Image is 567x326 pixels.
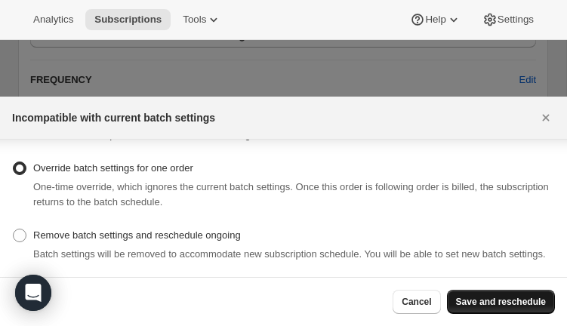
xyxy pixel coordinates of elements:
button: Analytics [24,9,82,30]
span: Override batch settings for one order [33,162,193,174]
button: Save and reschedule [447,290,555,314]
button: Close [534,106,558,130]
span: Cancel [402,296,431,308]
span: Tools [183,14,206,26]
span: Analytics [33,14,73,26]
span: Save and reschedule [456,296,546,308]
span: Help [425,14,445,26]
button: Subscriptions [85,9,171,30]
span: Subscriptions [94,14,162,26]
h2: Incompatible with current batch settings [12,110,215,125]
button: Tools [174,9,230,30]
button: Settings [473,9,543,30]
span: Settings [498,14,534,26]
div: Open Intercom Messenger [15,275,51,311]
span: One-time override, which ignores the current batch settings. Once this order is following order i... [33,181,549,208]
span: Remove batch settings and reschedule ongoing [33,229,241,241]
span: Batch settings will be removed to accommodate new subscription schedule. You will be able to set ... [33,248,546,260]
button: Help [401,9,470,30]
button: Cancel [393,290,440,314]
